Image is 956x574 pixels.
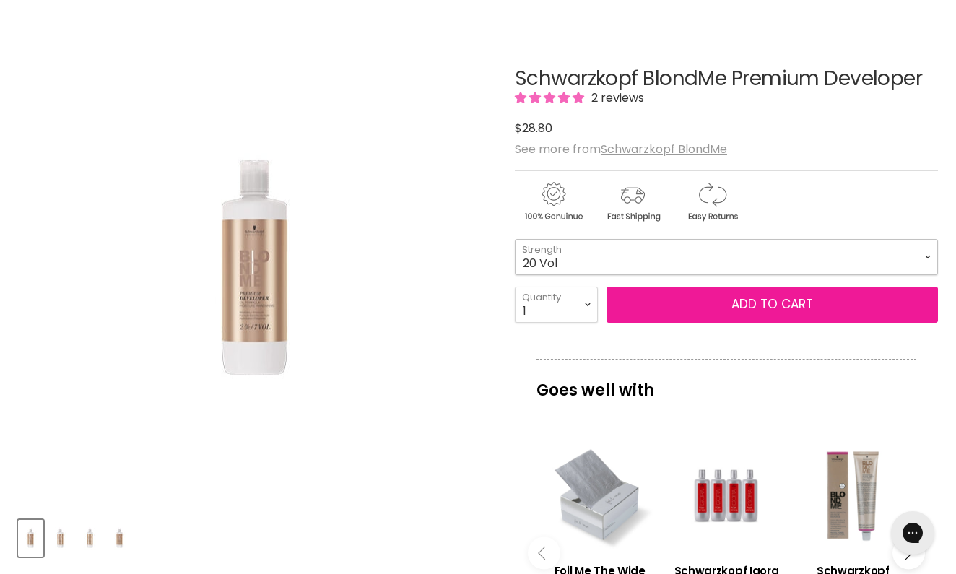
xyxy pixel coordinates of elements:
[18,520,43,557] button: Schwarzkopf BlondMe Premium Developer
[587,90,644,106] span: 2 reviews
[108,521,131,555] img: Schwarzkopf BlondMe Premium Developer
[18,32,492,505] div: Schwarzkopf BlondMe Premium Developer image. Click or Scroll to Zoom.
[107,520,132,557] button: Schwarzkopf BlondMe Premium Developer
[515,120,552,136] span: $28.80
[48,520,73,557] button: Schwarzkopf BlondMe Premium Developer
[601,141,727,157] a: Schwarzkopf BlondMe
[19,521,42,555] img: Schwarzkopf BlondMe Premium Developer
[515,287,598,323] select: Quantity
[16,516,494,557] div: Product thumbnails
[49,521,71,555] img: Schwarzkopf BlondMe Premium Developer
[79,521,101,555] img: Schwarzkopf BlondMe Premium Developer
[515,141,727,157] span: See more from
[515,90,587,106] span: 5.00 stars
[515,68,938,90] h1: Schwarzkopf BlondMe Premium Developer
[594,180,671,224] img: shipping.gif
[607,287,938,323] button: Add to cart
[77,520,103,557] button: Schwarzkopf BlondMe Premium Developer
[536,359,916,406] p: Goes well with
[515,180,591,224] img: genuine.gif
[670,440,782,552] a: View product:Schwarzkopf Igora Royal Oil Developer
[129,78,381,458] img: Schwarzkopf BlondMe Premium Developer
[544,440,656,552] a: View product:Foil Me The Wide
[884,506,942,560] iframe: Gorgias live chat messenger
[797,440,909,552] a: View product:Schwarzkopf BlondMe Bond Enforcing Blonde Toners
[674,180,750,224] img: returns.gif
